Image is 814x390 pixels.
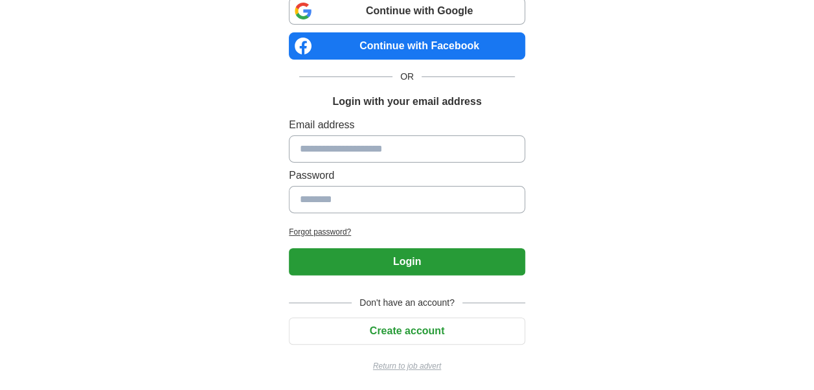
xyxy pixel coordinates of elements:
[332,94,481,109] h1: Login with your email address
[289,360,525,372] a: Return to job advert
[289,248,525,275] button: Login
[289,117,525,133] label: Email address
[392,70,422,84] span: OR
[352,296,462,310] span: Don't have an account?
[289,32,525,60] a: Continue with Facebook
[289,168,525,183] label: Password
[289,325,525,336] a: Create account
[289,317,525,345] button: Create account
[289,226,525,238] a: Forgot password?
